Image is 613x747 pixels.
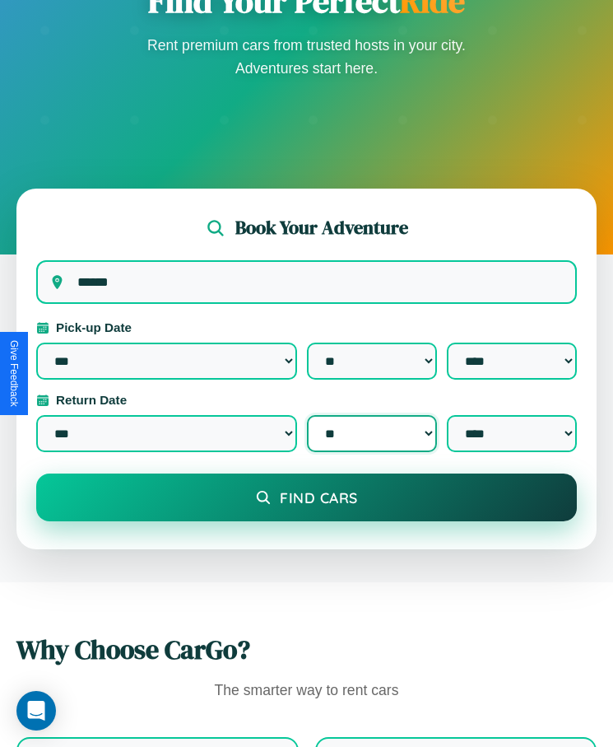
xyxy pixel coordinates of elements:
p: The smarter way to rent cars [16,678,597,704]
div: Give Feedback [8,340,20,407]
label: Pick-up Date [36,320,577,334]
h2: Book Your Adventure [235,215,408,240]
label: Return Date [36,393,577,407]
p: Rent premium cars from trusted hosts in your city. Adventures start here. [142,34,471,80]
div: Open Intercom Messenger [16,691,56,731]
h2: Why Choose CarGo? [16,632,597,668]
button: Find Cars [36,474,577,521]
